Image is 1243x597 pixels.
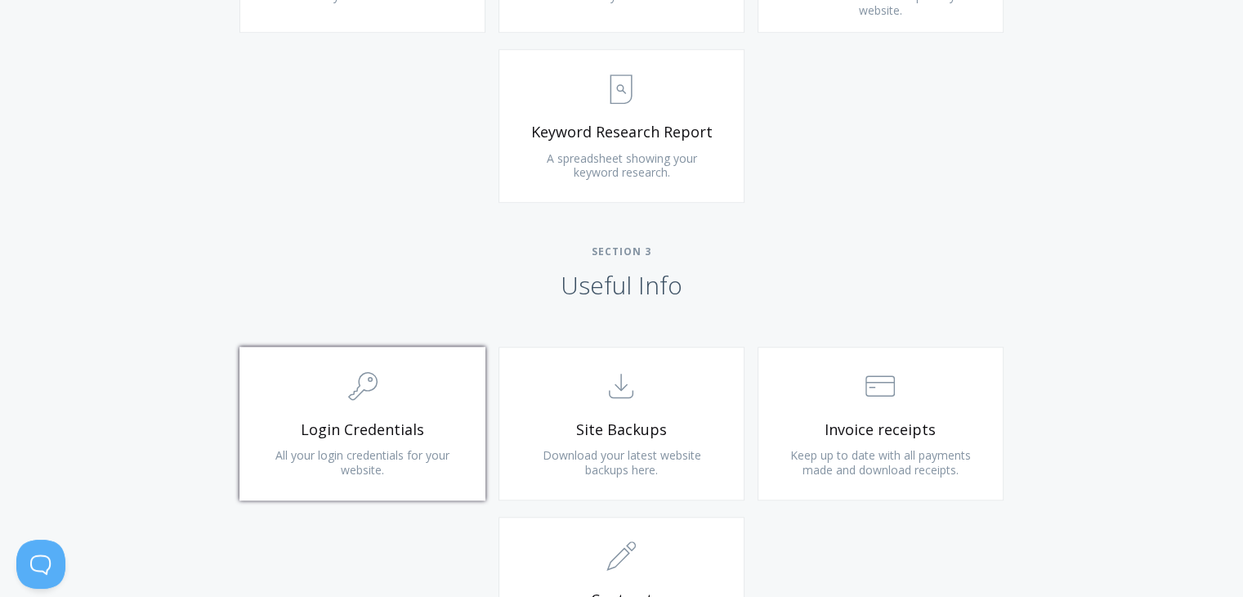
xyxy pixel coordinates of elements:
[275,447,449,478] span: All your login credentials for your website.
[16,540,65,589] iframe: Toggle Customer Support
[542,447,700,478] span: Download your latest website backups here.
[790,447,971,478] span: Keep up to date with all payments made and download receipts.
[524,123,719,141] span: Keyword Research Report
[499,347,744,500] a: Site Backups Download your latest website backups here.
[239,347,485,500] a: Login Credentials All your login credentials for your website.
[758,347,1004,500] a: Invoice receipts Keep up to date with all payments made and download receipts.
[499,49,744,203] a: Keyword Research Report A spreadsheet showing your keyword research.
[524,420,719,439] span: Site Backups
[546,150,696,181] span: A spreadsheet showing your keyword research.
[265,420,460,439] span: Login Credentials
[783,420,978,439] span: Invoice receipts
